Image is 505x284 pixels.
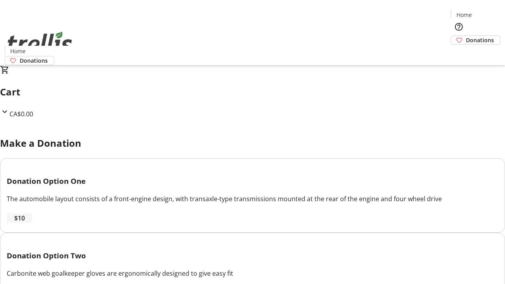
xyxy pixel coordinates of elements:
h3: Donation Option One [7,176,498,187]
button: Help [451,19,467,35]
span: Home [10,47,26,55]
span: $10 [14,213,25,223]
a: Donations [5,56,54,65]
a: Donations [451,35,500,45]
div: The automobile layout consists of a front-engine design, with transaxle-type transmissions mounte... [7,194,498,204]
button: $10 [7,213,32,223]
a: Home [5,47,30,55]
span: Donations [466,36,494,44]
h3: Donation Option Two [7,250,498,261]
span: Home [456,11,472,19]
button: Cart [451,45,467,60]
img: Orient E2E Organization PFy9B383RV's Logo [5,23,75,62]
span: Donations [20,56,48,65]
a: Home [451,11,477,19]
span: CA$0.00 [9,110,33,118]
div: Carbonite web goalkeeper gloves are ergonomically designed to give easy fit [7,269,498,278]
